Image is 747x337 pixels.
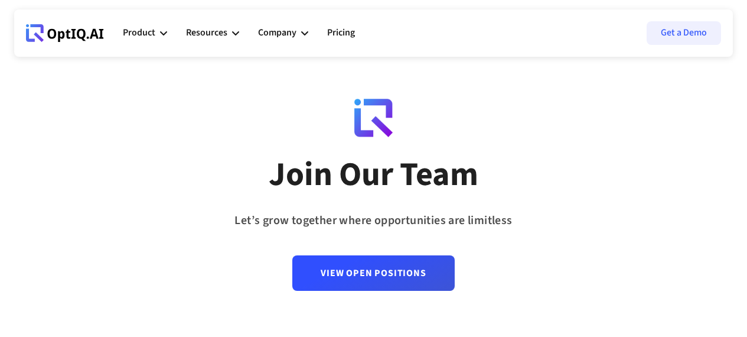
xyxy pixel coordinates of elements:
[647,21,721,45] a: Get a Demo
[26,41,27,42] div: Webflow Homepage
[258,25,296,41] div: Company
[258,15,308,51] div: Company
[26,15,104,51] a: Webflow Homepage
[186,15,239,51] div: Resources
[327,15,355,51] a: Pricing
[269,154,478,196] div: Join Our Team
[123,25,155,41] div: Product
[292,255,454,291] a: View Open Positions
[234,210,512,232] div: Let’s grow together where opportunities are limitless
[186,25,227,41] div: Resources
[123,15,167,51] div: Product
